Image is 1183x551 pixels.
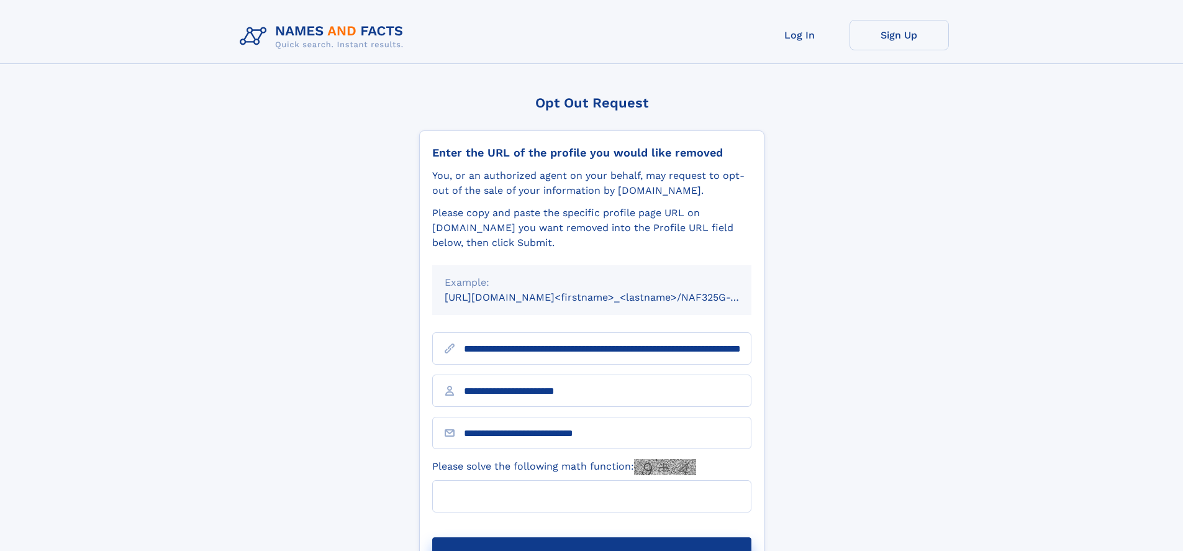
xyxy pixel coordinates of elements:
label: Please solve the following math function: [432,459,696,475]
div: Please copy and paste the specific profile page URL on [DOMAIN_NAME] you want removed into the Pr... [432,206,751,250]
a: Log In [750,20,850,50]
a: Sign Up [850,20,949,50]
img: Logo Names and Facts [235,20,414,53]
div: You, or an authorized agent on your behalf, may request to opt-out of the sale of your informatio... [432,168,751,198]
div: Example: [445,275,739,290]
div: Enter the URL of the profile you would like removed [432,146,751,160]
div: Opt Out Request [419,95,764,111]
small: [URL][DOMAIN_NAME]<firstname>_<lastname>/NAF325G-xxxxxxxx [445,291,775,303]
